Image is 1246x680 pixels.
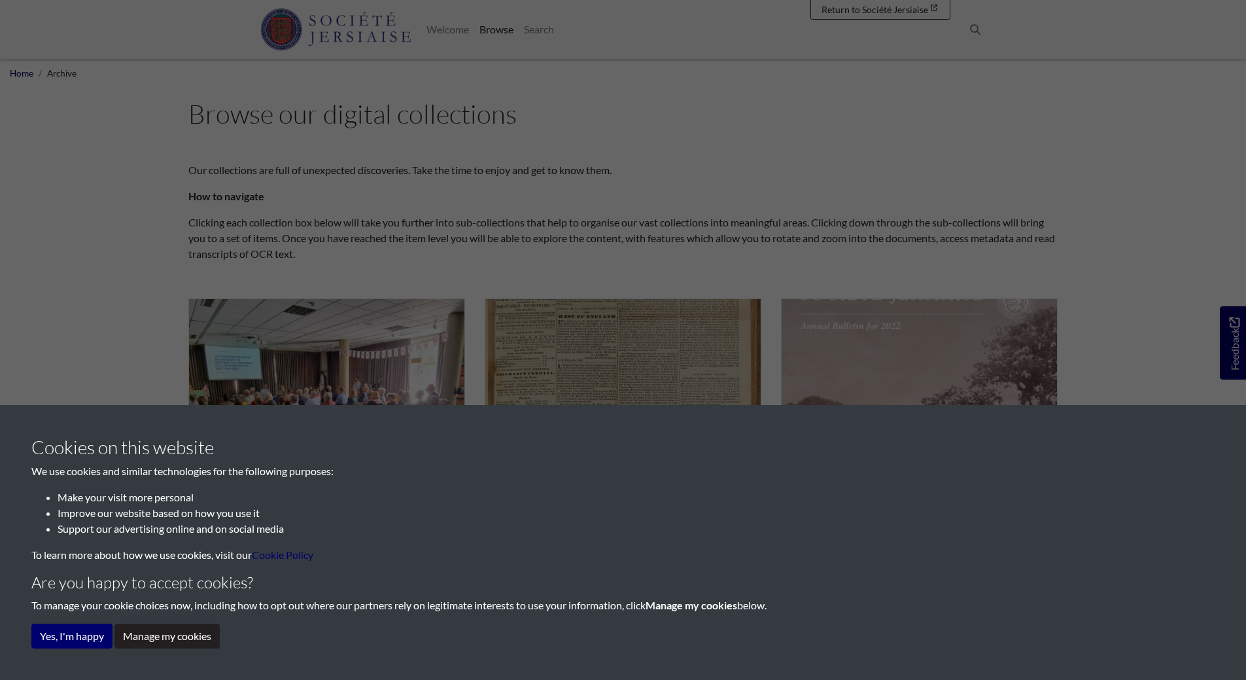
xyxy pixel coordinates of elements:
[252,548,313,561] a: learn more about cookies
[31,598,1215,613] p: To manage your cookie choices now, including how to opt out where our partners rely on legitimate...
[31,547,1215,563] p: To learn more about how we use cookies, visit our
[58,521,1215,537] li: Support our advertising online and on social media
[31,437,1215,459] h3: Cookies on this website
[114,624,220,649] button: Manage my cookies
[31,573,1215,592] h4: Are you happy to accept cookies?
[31,624,112,649] button: Yes, I'm happy
[31,463,1215,479] p: We use cookies and similar technologies for the following purposes:
[646,599,737,611] strong: Manage my cookies
[58,505,1215,521] li: Improve our website based on how you use it
[58,490,1215,505] li: Make your visit more personal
